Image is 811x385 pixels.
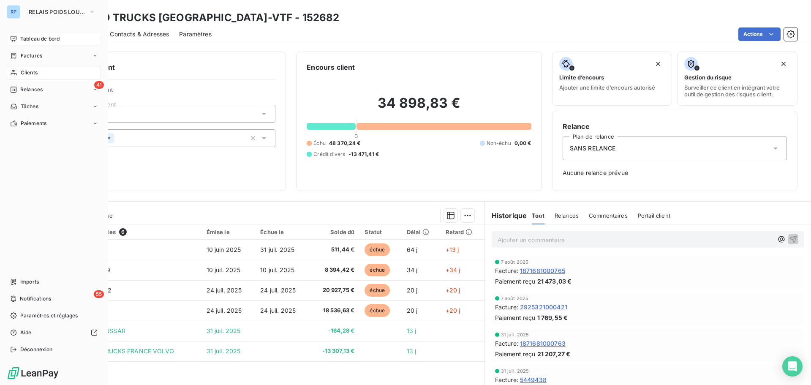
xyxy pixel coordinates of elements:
[354,133,358,139] span: 0
[20,329,32,336] span: Aide
[7,117,101,130] a: Paiements
[684,84,790,98] span: Surveiller ce client en intégrant votre outil de gestion des risques client.
[7,309,101,322] a: Paramètres et réglages
[532,212,544,219] span: Tout
[446,287,460,294] span: +20 j
[207,287,242,294] span: 24 juil. 2025
[501,259,529,265] span: 7 août 2025
[638,212,670,219] span: Portail client
[94,81,104,89] span: 41
[51,62,275,72] h6: Informations client
[446,246,459,253] span: +13 j
[407,347,416,355] span: 13 j
[260,246,294,253] span: 31 juil. 2025
[407,266,418,273] span: 34 j
[495,375,518,384] span: Facture :
[74,10,339,25] h3: VOLVO TRUCKS [GEOGRAPHIC_DATA]-VTF - 152682
[365,264,390,276] span: échue
[63,347,174,355] span: VIRT VOLVO TRUCKS FRANCE VOLVO
[365,304,390,317] span: échue
[348,150,379,158] span: -13 471,41 €
[29,8,85,15] span: RELAIS POIDS LOURDS AUVERGNE
[207,327,241,334] span: 31 juil. 2025
[563,169,787,177] span: Aucune relance prévue
[365,284,390,297] span: échue
[520,375,547,384] span: 5449438
[446,266,460,273] span: +34 j
[207,266,241,273] span: 10 juil. 2025
[94,290,104,298] span: 55
[495,339,518,348] span: Facture :
[314,347,354,355] span: -13 307,13 €
[495,266,518,275] span: Facture :
[207,229,250,235] div: Émise le
[20,35,60,43] span: Tableau de bord
[7,100,101,113] a: Tâches
[514,139,531,147] span: 0,00 €
[570,144,616,153] span: SANS RELANCE
[446,307,460,314] span: +20 j
[260,266,294,273] span: 10 juil. 2025
[21,120,46,127] span: Paiements
[179,30,212,38] span: Paramètres
[365,243,390,256] span: échue
[20,278,39,286] span: Imports
[407,327,416,334] span: 13 j
[563,121,787,131] h6: Relance
[207,307,242,314] span: 24 juil. 2025
[20,86,43,93] span: Relances
[314,286,354,295] span: 20 927,75 €
[314,229,354,235] div: Solde dû
[7,66,101,79] a: Clients
[260,307,296,314] span: 24 juil. 2025
[559,84,655,91] span: Ajouter une limite d’encours autorisé
[677,52,797,106] button: Gestion du risqueSurveiller ce client en intégrant votre outil de gestion des risques client.
[495,303,518,311] span: Facture :
[21,69,38,76] span: Clients
[520,266,565,275] span: 1871681000765
[7,275,101,289] a: Imports
[407,246,418,253] span: 64 j
[495,350,536,358] span: Paiement reçu
[7,83,101,96] a: 41Relances
[260,287,296,294] span: 24 juil. 2025
[520,339,566,348] span: 1871681000763
[110,30,169,38] span: Contacts & Adresses
[407,287,418,294] span: 20 j
[501,369,529,374] span: 31 juil. 2025
[589,212,628,219] span: Commentaires
[313,139,326,147] span: Échu
[684,74,732,81] span: Gestion du risque
[537,277,572,286] span: 21 473,03 €
[314,266,354,274] span: 8 394,42 €
[20,312,78,319] span: Paramètres et réglages
[260,229,304,235] div: Échue le
[495,277,536,286] span: Paiement reçu
[537,350,571,358] span: 21 207,27 €
[21,52,42,60] span: Factures
[114,134,121,142] input: Ajouter une valeur
[7,49,101,63] a: Factures
[552,52,672,106] button: Limite d’encoursAjouter une limite d’encours autorisé
[21,103,38,110] span: Tâches
[487,139,511,147] span: Non-échu
[314,327,354,335] span: -164,28 €
[313,150,345,158] span: Crédit divers
[207,347,241,355] span: 31 juil. 2025
[329,139,361,147] span: 48 370,24 €
[7,32,101,46] a: Tableau de bord
[20,295,51,303] span: Notifications
[7,366,59,380] img: Logo LeanPay
[559,74,604,81] span: Limite d’encours
[7,5,20,19] div: RP
[7,326,101,339] a: Aide
[407,307,418,314] span: 20 j
[537,313,568,322] span: 1 769,55 €
[446,229,479,235] div: Retard
[495,313,536,322] span: Paiement reçu
[501,296,529,301] span: 7 août 2025
[307,95,531,120] h2: 34 898,83 €
[782,356,803,377] div: Open Intercom Messenger
[307,62,355,72] h6: Encours client
[20,346,53,353] span: Déconnexion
